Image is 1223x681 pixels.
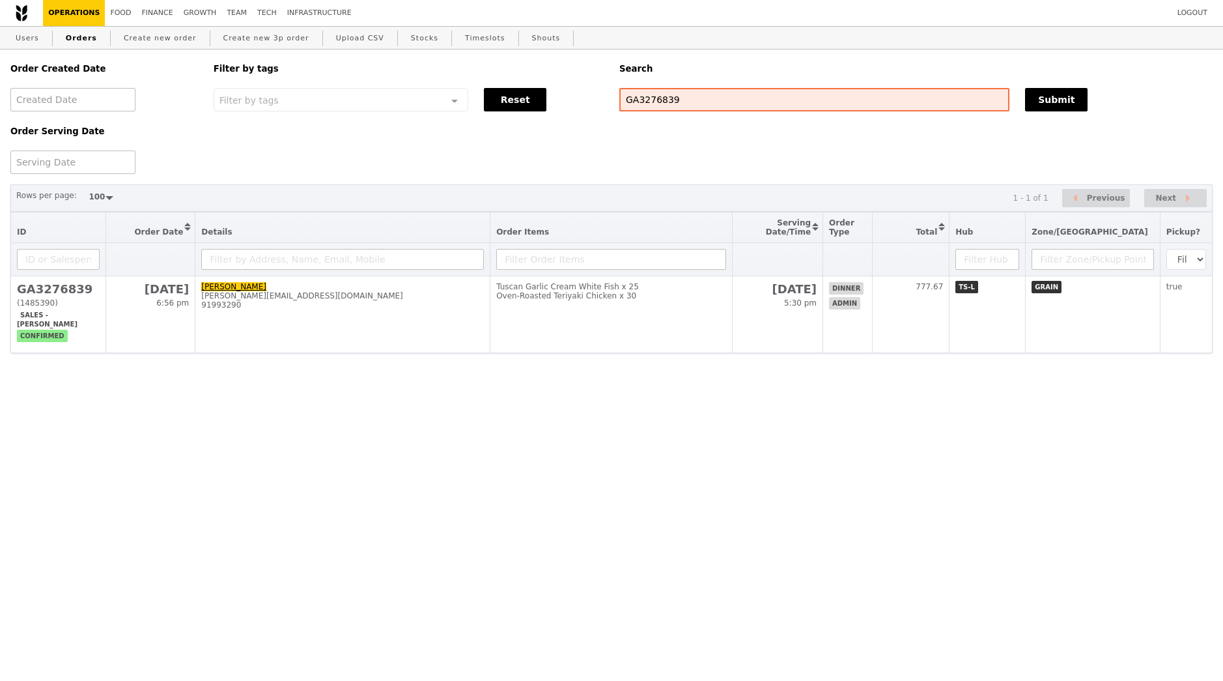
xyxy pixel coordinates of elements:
[119,27,202,50] a: Create new order
[201,227,232,237] span: Details
[17,227,26,237] span: ID
[214,64,604,74] h5: Filter by tags
[1032,227,1148,237] span: Zone/[GEOGRAPHIC_DATA]
[829,297,860,310] span: admin
[460,27,510,50] a: Timeslots
[829,218,854,237] span: Order Type
[1032,249,1154,270] input: Filter Zone/Pickup Point
[496,291,726,300] div: Oven‑Roasted Teriyaki Chicken x 30
[1032,281,1061,293] span: GRAIN
[17,330,68,342] span: confirmed
[16,5,27,22] img: Grain logo
[10,64,198,74] h5: Order Created Date
[61,27,102,50] a: Orders
[955,281,978,293] span: TS-L
[1087,190,1125,206] span: Previous
[17,249,100,270] input: ID or Salesperson name
[484,88,546,111] button: Reset
[10,126,198,136] h5: Order Serving Date
[218,27,315,50] a: Create new 3p order
[1144,189,1207,208] button: Next
[619,64,1213,74] h5: Search
[738,282,817,296] h2: [DATE]
[201,249,484,270] input: Filter by Address, Name, Email, Mobile
[201,291,484,300] div: [PERSON_NAME][EMAIL_ADDRESS][DOMAIN_NAME]
[829,282,864,295] span: dinner
[10,88,135,111] input: Created Date
[619,88,1009,111] input: Search any field
[17,309,81,330] span: Sales - [PERSON_NAME]
[916,282,943,291] span: 777.67
[16,189,77,202] label: Rows per page:
[496,227,549,237] span: Order Items
[527,27,566,50] a: Shouts
[1013,194,1048,203] div: 1 - 1 of 1
[1166,282,1183,291] span: true
[219,94,279,106] span: Filter by tags
[10,151,135,174] input: Serving Date
[10,27,44,50] a: Users
[331,27,389,50] a: Upload CSV
[406,27,443,50] a: Stocks
[1062,189,1130,208] button: Previous
[784,298,817,308] span: 5:30 pm
[496,282,726,291] div: Tuscan Garlic Cream White Fish x 25
[201,300,484,310] div: 91993290
[156,298,189,308] span: 6:56 pm
[1155,190,1176,206] span: Next
[1166,227,1200,237] span: Pickup?
[1025,88,1088,111] button: Submit
[496,249,726,270] input: Filter Order Items
[955,227,973,237] span: Hub
[955,249,1019,270] input: Filter Hub
[17,298,100,308] div: (1485390)
[17,282,100,296] h2: GA3276839
[112,282,190,296] h2: [DATE]
[201,282,266,291] a: [PERSON_NAME]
